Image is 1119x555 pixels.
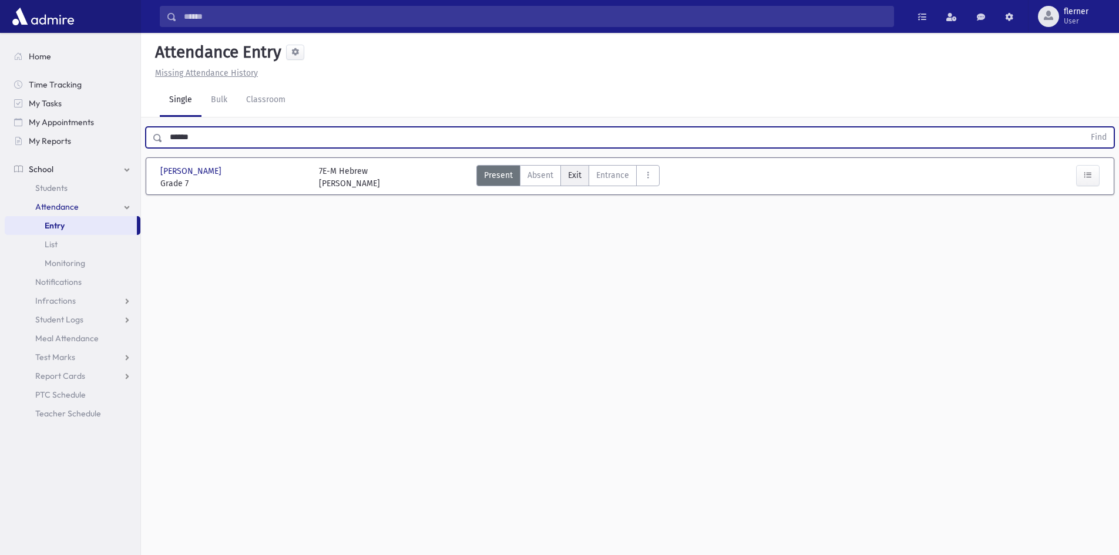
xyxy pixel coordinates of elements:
a: My Tasks [5,94,140,113]
a: PTC Schedule [5,385,140,404]
a: Student Logs [5,310,140,329]
u: Missing Attendance History [155,68,258,78]
a: List [5,235,140,254]
span: Attendance [35,201,79,212]
a: Single [160,84,201,117]
span: Absent [527,169,553,181]
span: My Reports [29,136,71,146]
span: Meal Attendance [35,333,99,344]
span: My Tasks [29,98,62,109]
span: User [1064,16,1088,26]
span: Student Logs [35,314,83,325]
span: [PERSON_NAME] [160,165,224,177]
a: Infractions [5,291,140,310]
span: PTC Schedule [35,389,86,400]
span: Infractions [35,295,76,306]
span: My Appointments [29,117,94,127]
a: Notifications [5,273,140,291]
span: Exit [568,169,582,181]
span: List [45,239,58,250]
span: Test Marks [35,352,75,362]
span: Students [35,183,68,193]
a: Classroom [237,84,295,117]
a: Teacher Schedule [5,404,140,423]
a: Test Marks [5,348,140,366]
a: School [5,160,140,179]
a: Students [5,179,140,197]
a: My Reports [5,132,140,150]
span: Monitoring [45,258,85,268]
a: My Appointments [5,113,140,132]
input: Search [177,6,893,27]
a: Monitoring [5,254,140,273]
a: Time Tracking [5,75,140,94]
div: 7E-M Hebrew [PERSON_NAME] [319,165,380,190]
h5: Attendance Entry [150,42,281,62]
span: Present [484,169,513,181]
span: Entry [45,220,65,231]
span: Time Tracking [29,79,82,90]
a: Attendance [5,197,140,216]
a: Report Cards [5,366,140,385]
a: Entry [5,216,137,235]
a: Bulk [201,84,237,117]
span: Teacher Schedule [35,408,101,419]
a: Home [5,47,140,66]
span: Notifications [35,277,82,287]
a: Missing Attendance History [150,68,258,78]
button: Find [1084,127,1114,147]
span: flerner [1064,7,1088,16]
span: Report Cards [35,371,85,381]
span: Grade 7 [160,177,307,190]
span: Home [29,51,51,62]
span: School [29,164,53,174]
div: AttTypes [476,165,660,190]
img: AdmirePro [9,5,77,28]
a: Meal Attendance [5,329,140,348]
span: Entrance [596,169,629,181]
